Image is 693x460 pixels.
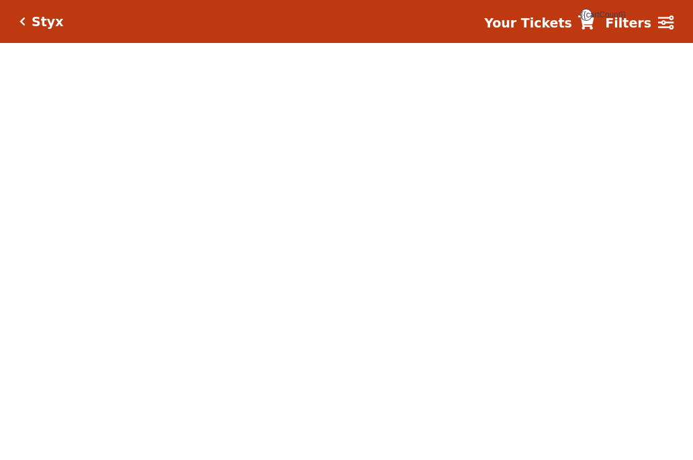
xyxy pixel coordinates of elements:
a: Filters [605,13,674,33]
strong: Filters [605,15,651,30]
a: Your Tickets {{cartCount}} [484,13,594,33]
a: Click here to go back to filters [19,17,26,26]
strong: Your Tickets [484,15,572,30]
span: {{cartCount}} [580,9,592,21]
h5: Styx [32,14,63,30]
